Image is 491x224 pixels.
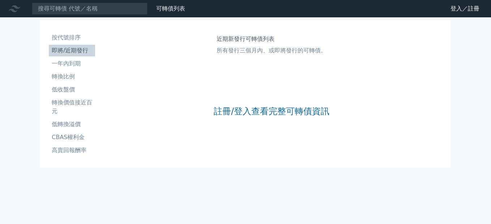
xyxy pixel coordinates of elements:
[49,84,95,95] a: 低收盤價
[49,59,95,68] li: 一年內到期
[32,3,148,15] input: 搜尋可轉債 代號／名稱
[49,46,95,55] li: 即將/近期發行
[49,145,95,156] a: 高賣回報酬率
[49,85,95,94] li: 低收盤價
[49,97,95,117] a: 轉換價值接近百元
[49,119,95,130] a: 低轉換溢價
[49,132,95,143] a: CBAS權利金
[49,71,95,82] a: 轉換比例
[49,72,95,81] li: 轉換比例
[49,133,95,142] li: CBAS權利金
[214,105,329,117] a: 註冊/登入查看完整可轉債資訊
[445,3,485,14] a: 登入／註冊
[49,146,95,155] li: 高賣回報酬率
[49,120,95,129] li: 低轉換溢價
[217,35,326,43] h1: 近期新發行可轉債列表
[156,5,185,12] a: 可轉債列表
[49,98,95,116] li: 轉換價值接近百元
[49,32,95,43] a: 按代號排序
[49,33,95,42] li: 按代號排序
[217,46,326,55] p: 所有發行三個月內、或即將發行的可轉債。
[49,45,95,56] a: 即將/近期發行
[49,58,95,69] a: 一年內到期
